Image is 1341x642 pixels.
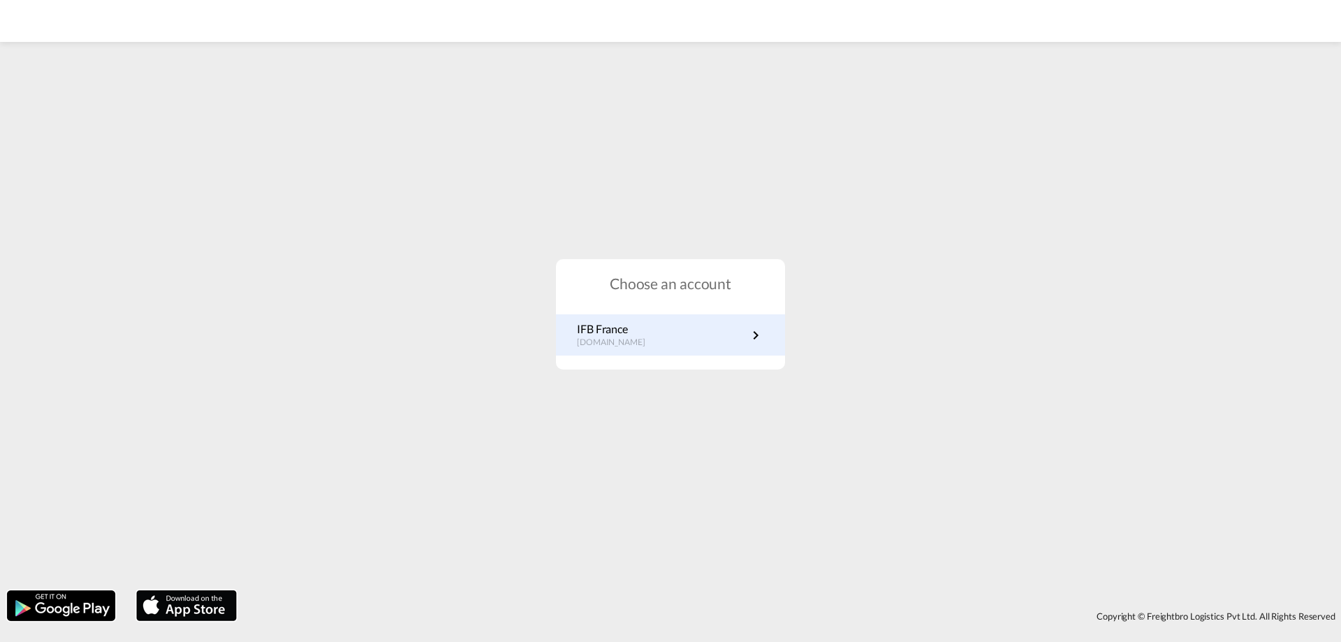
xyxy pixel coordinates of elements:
p: IFB France [577,321,659,337]
h1: Choose an account [556,273,785,293]
md-icon: icon-chevron-right [747,327,764,344]
img: google.png [6,589,117,622]
a: IFB France[DOMAIN_NAME] [577,321,764,349]
p: [DOMAIN_NAME] [577,337,659,349]
img: apple.png [135,589,238,622]
div: Copyright © Freightbro Logistics Pvt Ltd. All Rights Reserved [244,604,1341,628]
